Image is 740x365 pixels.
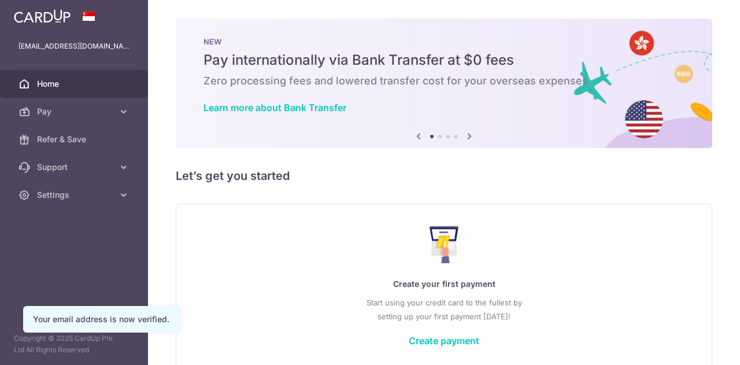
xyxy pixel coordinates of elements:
span: Settings [37,189,113,201]
img: Bank transfer banner [176,19,712,148]
p: Create your first payment [199,277,689,291]
img: Make Payment [430,226,459,263]
p: [EMAIL_ADDRESS][DOMAIN_NAME] [18,40,129,52]
span: Home [37,78,113,90]
h5: Pay internationally via Bank Transfer at $0 fees [203,51,684,69]
span: Pay [37,106,113,117]
p: Start using your credit card to the fullest by setting up your first payment [DATE]! [199,296,689,323]
a: Create payment [409,335,479,346]
h6: Zero processing fees and lowered transfer cost for your overseas expenses [203,74,684,88]
span: Refer & Save [37,134,113,145]
span: Support [37,161,113,173]
img: CardUp [14,9,71,23]
div: Your email address is now verified. [33,314,169,325]
p: NEW [203,37,684,46]
a: Learn more about Bank Transfer [203,102,346,113]
iframe: Opens a widget where you can find more information [666,330,728,359]
h5: Let’s get you started [176,167,712,185]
